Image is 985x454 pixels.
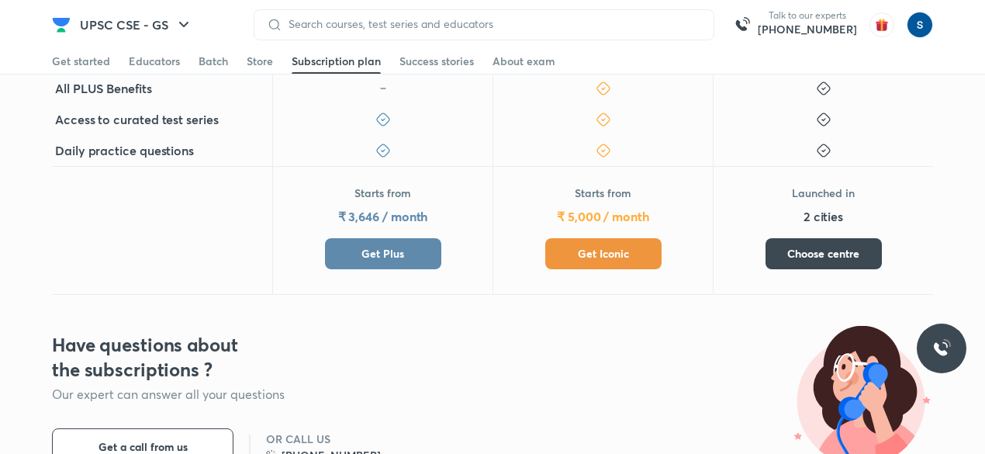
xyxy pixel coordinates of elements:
a: [PHONE_NUMBER] [758,22,857,37]
p: Starts from [575,185,631,201]
a: Batch [199,49,228,74]
h5: Access to curated test series [55,110,219,129]
span: Choose centre [787,246,859,262]
p: Our expert can answer all your questions [52,385,403,404]
h5: 2 cities [804,207,843,226]
input: Search courses, test series and educators [282,18,701,30]
a: Educators [129,49,180,74]
div: About exam [492,54,555,69]
p: Talk to our experts [758,9,857,22]
button: UPSC CSE - GS [71,9,202,40]
img: Company Logo [52,16,71,34]
img: ttu [932,339,951,358]
a: Store [247,49,273,74]
p: Launched in [792,185,855,201]
p: Starts from [354,185,411,201]
div: Store [247,54,273,69]
h6: OR CALL US [266,431,381,447]
div: Batch [199,54,228,69]
h3: Have questions about the subscriptions ? [52,332,262,382]
button: Get Plus [325,238,441,269]
div: Success stories [399,54,474,69]
img: simran kumari [907,12,933,38]
button: Get Iconic [545,238,662,269]
img: call-us [727,9,758,40]
a: Success stories [399,49,474,74]
img: avatar [869,12,894,37]
a: About exam [492,49,555,74]
div: Subscription plan [292,54,381,69]
span: Get Iconic [578,246,629,262]
h5: ₹ 5,000 / month [557,207,649,226]
div: Get started [52,54,110,69]
div: Educators [129,54,180,69]
h5: Daily practice questions [55,141,194,160]
h5: All PLUS Benefits [55,79,152,98]
a: Subscription plan [292,49,381,74]
img: icon [375,81,391,96]
h5: ₹ 3,646 / month [338,207,428,226]
span: Get Plus [361,246,404,262]
button: Choose centre [766,238,882,269]
a: Get started [52,49,110,74]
